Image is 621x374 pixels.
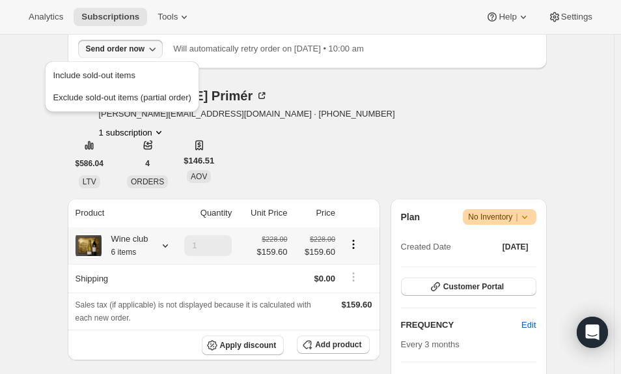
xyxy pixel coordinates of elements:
[315,339,361,350] span: Add product
[167,199,236,227] th: Quantity
[401,210,421,223] h2: Plan
[202,336,284,355] button: Apply discount
[99,108,395,121] span: [PERSON_NAME][EMAIL_ADDRESS][DOMAIN_NAME] · [PHONE_NUMBER]
[236,199,291,227] th: Unit Price
[145,158,150,169] span: 4
[495,238,536,256] button: [DATE]
[76,235,102,256] img: product img
[83,177,96,186] span: LTV
[220,340,277,351] span: Apply discount
[76,158,103,169] span: $586.04
[68,264,167,293] th: Shipping
[68,199,167,227] th: Product
[297,336,369,354] button: Add product
[74,8,147,26] button: Subscriptions
[158,12,178,22] span: Tools
[131,177,164,186] span: ORDERS
[401,240,451,253] span: Created Date
[137,154,158,173] button: 4
[342,300,372,309] span: $159.60
[99,126,165,139] button: Product actions
[21,8,71,26] button: Analytics
[343,237,364,252] button: Product actions
[561,12,592,22] span: Settings
[540,8,600,26] button: Settings
[401,319,522,332] h2: FREQUENCY
[102,233,148,259] div: Wine club
[478,8,537,26] button: Help
[514,315,544,336] button: Edit
[401,278,536,296] button: Customer Portal
[401,339,460,349] span: Every 3 months
[256,246,287,259] span: $159.60
[76,300,311,323] span: Sales tax (if applicable) is not displayed because it is calculated with each new order.
[577,317,608,348] div: Open Intercom Messenger
[343,270,364,284] button: Shipping actions
[78,40,163,58] button: Send order now
[68,154,111,173] button: $586.04
[314,274,336,283] span: $0.00
[184,154,214,167] span: $146.51
[173,42,364,55] p: Will automatically retry order on [DATE] • 10:00 am
[521,319,536,332] span: Edit
[516,212,517,222] span: |
[53,70,135,80] span: Include sold-out items
[291,199,339,227] th: Price
[86,44,145,54] div: Send order now
[468,210,531,223] span: No Inventory
[191,172,207,181] span: AOV
[53,93,191,102] span: Exclude sold-out items (partial order)
[150,8,199,26] button: Tools
[262,235,287,243] small: $228.00
[443,281,504,292] span: Customer Portal
[503,242,529,252] span: [DATE]
[29,12,63,22] span: Analytics
[310,235,335,243] small: $228.00
[295,246,335,259] span: $159.60
[111,248,137,257] small: 6 items
[499,12,516,22] span: Help
[81,12,139,22] span: Subscriptions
